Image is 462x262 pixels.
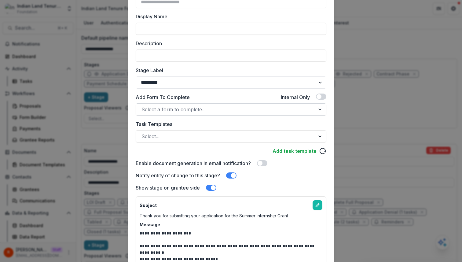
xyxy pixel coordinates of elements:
p: Message [140,221,160,228]
label: Enable document generation in email notification? [136,160,251,167]
label: Stage Label [136,67,323,74]
a: edit-email-template [313,200,322,210]
label: Add Form To Complete [136,94,190,101]
svg: reload [319,147,326,155]
p: Thank you for submitting your application for the Summer Internship Grant [140,212,288,219]
label: Display Name [136,13,323,20]
label: Internal Only [281,94,310,101]
label: Show stage on grantee side [136,184,200,191]
label: Task Templates [136,120,323,128]
label: Notify entity of change to this stage? [136,172,220,179]
label: Description [136,40,323,47]
a: Add task template [273,147,317,155]
p: Subject [140,202,157,208]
